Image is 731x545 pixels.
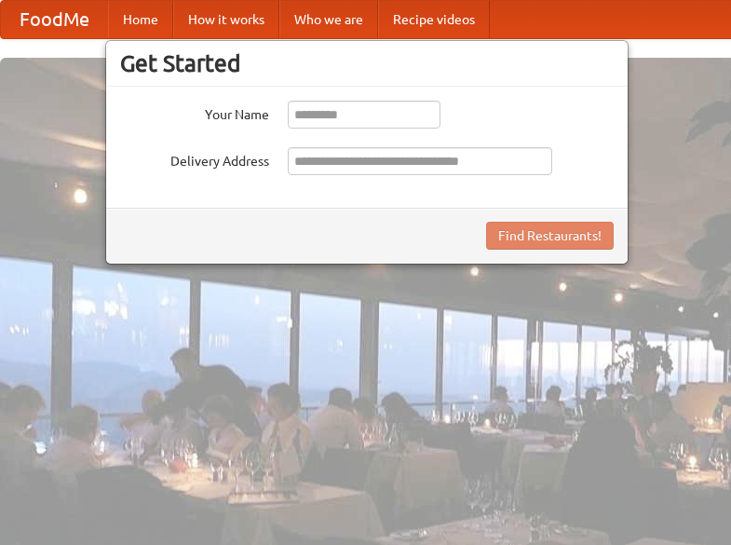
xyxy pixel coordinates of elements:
[1,1,108,38] a: FoodMe
[108,1,173,38] a: Home
[486,222,614,250] button: Find Restaurants!
[279,1,378,38] a: Who we are
[120,147,269,170] label: Delivery Address
[378,1,490,38] a: Recipe videos
[173,1,279,38] a: How it works
[120,101,269,124] label: Your Name
[120,49,614,77] h3: Get Started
